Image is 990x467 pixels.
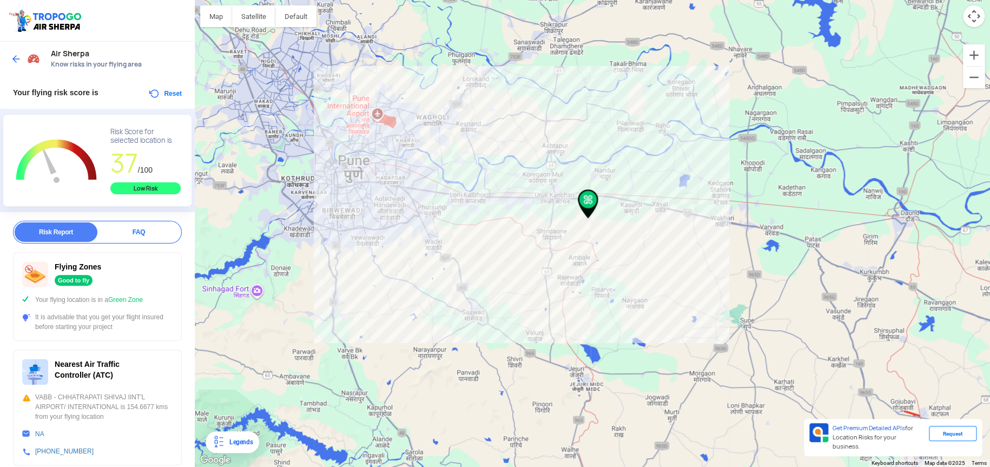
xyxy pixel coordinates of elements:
[13,88,98,97] span: Your flying risk score is
[22,312,173,332] div: It is advisable that you get your flight insured before starting your project
[11,54,22,64] img: ic_arrow_back_blue.svg
[22,261,48,287] img: ic_nofly.svg
[35,430,44,438] a: NA
[22,359,48,385] img: ic_atc.svg
[8,8,85,33] img: ic_tgdronemaps.svg
[110,146,138,180] span: 37
[963,44,985,66] button: Zoom in
[22,295,173,305] div: Your flying location is in a
[51,60,184,69] span: Know risks in your flying area
[809,423,828,442] img: Premium APIs
[35,448,94,455] a: [PHONE_NUMBER]
[22,392,173,422] div: VABB - CHHATRAPATI SHIVAJ IINT'L AIRPORT/ INTERNATIONAL is 154.6677 kms from your flying location
[11,128,102,196] g: Chart
[97,222,180,242] div: FAQ
[55,275,93,286] div: Good to fly
[963,67,985,88] button: Zoom out
[972,460,987,466] a: Terms
[51,49,184,58] span: Air Sherpa
[148,87,182,100] button: Reset
[197,453,233,467] a: Open this area in Google Maps (opens a new window)
[15,222,97,242] div: Risk Report
[872,459,918,467] button: Keyboard shortcuts
[929,426,976,441] div: Request
[925,460,965,466] span: Map data ©2025
[212,436,225,449] img: Legends
[55,360,120,379] span: Nearest Air Traffic Controller (ATC)
[110,128,181,145] div: Risk Score for selected location is
[110,182,181,194] div: Low Risk
[232,5,275,27] button: Show satellite imagery
[833,424,905,432] span: Get Premium Detailed APIs
[828,423,929,452] div: for Location Risks for your business.
[197,453,233,467] img: Google
[200,5,232,27] button: Show street map
[108,296,143,304] span: Green Zone
[138,166,153,174] span: /100
[963,5,985,27] button: Map camera controls
[27,52,40,65] img: Risk Scores
[55,262,101,271] span: Flying Zones
[225,436,253,449] div: Legends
